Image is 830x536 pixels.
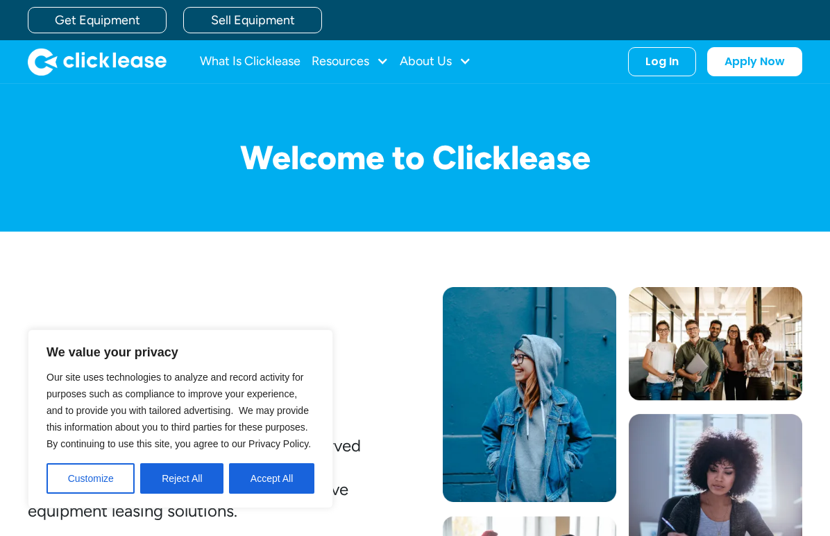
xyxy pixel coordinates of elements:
p: We value your privacy [46,344,314,361]
a: Apply Now [707,47,802,76]
a: Sell Equipment [183,7,322,33]
h1: Welcome to Clicklease [28,139,802,176]
div: Log In [645,55,679,69]
div: We value your privacy [28,329,333,508]
a: What Is Clicklease [200,48,300,76]
div: About Us [400,48,471,76]
div: Resources [312,48,389,76]
button: Customize [46,463,135,494]
button: Accept All [229,463,314,494]
span: Our site uses technologies to analyze and record activity for purposes such as compliance to impr... [46,372,311,449]
img: Clicklease logo [28,48,167,76]
button: Reject All [140,463,223,494]
a: Get Equipment [28,7,167,33]
a: home [28,48,167,76]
